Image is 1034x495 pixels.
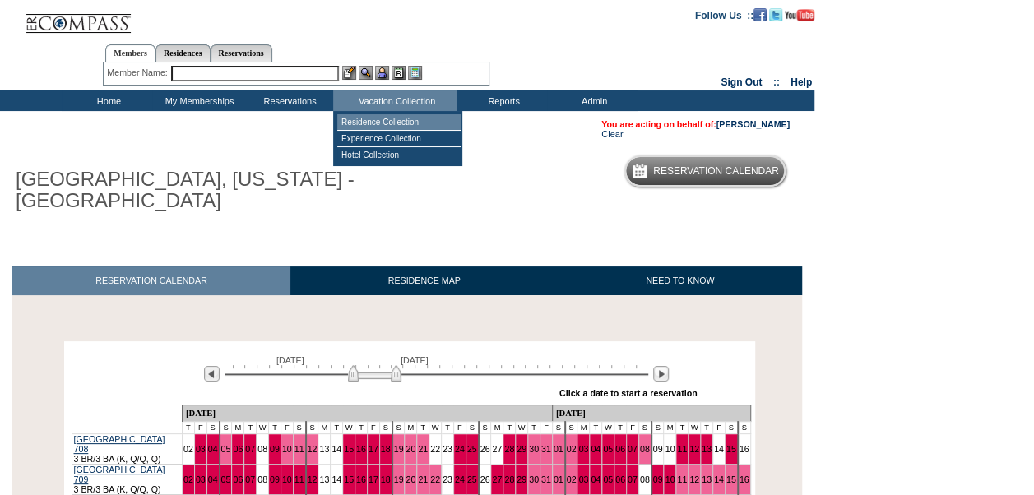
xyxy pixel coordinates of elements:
td: M [405,422,417,434]
td: Vacation Collection [333,90,457,111]
td: S [379,422,392,434]
a: 21 [418,474,428,484]
img: Follow us on Twitter [769,8,782,21]
div: Member Name: [107,66,170,80]
td: M [664,422,676,434]
a: 27 [492,474,502,484]
a: 12 [689,474,699,484]
div: Click a date to start a reservation [559,388,698,398]
a: 03 [578,474,588,484]
td: S [638,422,651,434]
a: 06 [615,444,625,454]
td: Follow Us :: [695,8,753,21]
span: :: [773,76,780,88]
a: 16 [356,444,366,454]
a: 11 [294,474,304,484]
td: 3 BR/3 BA (K, Q/Q, Q) [72,434,183,465]
td: T [331,422,343,434]
a: 05 [221,444,231,454]
a: 26 [480,474,490,484]
td: T [244,422,257,434]
td: F [367,422,379,434]
a: 10 [282,474,292,484]
td: M [491,422,503,434]
a: 30 [529,474,539,484]
a: 14 [714,474,724,484]
td: F [194,422,206,434]
a: Help [791,76,812,88]
td: T [590,422,602,434]
a: [GEOGRAPHIC_DATA] 709 [74,465,165,484]
td: W [516,422,528,434]
a: 28 [504,474,514,484]
td: T [701,422,713,434]
td: S [293,422,305,434]
a: 01 [554,444,563,454]
a: 09 [270,474,280,484]
a: 04 [591,444,600,454]
td: T [182,422,194,434]
a: [GEOGRAPHIC_DATA] 708 [74,434,165,454]
td: W [257,422,269,434]
a: 11 [294,444,304,454]
a: 08 [640,444,650,454]
a: 18 [381,444,391,454]
td: Reports [457,90,547,111]
td: S [725,422,737,434]
td: S [306,422,318,434]
a: Sign Out [721,76,762,88]
img: View [359,66,373,80]
a: RESIDENCE MAP [290,266,559,295]
a: 25 [467,444,477,454]
td: S [479,422,491,434]
a: 04 [591,474,600,484]
a: 21 [418,444,428,454]
a: Residences [155,44,211,62]
a: 11 [677,474,687,484]
a: 19 [394,474,404,484]
a: 14 [714,444,724,454]
a: 12 [308,444,318,454]
a: 11 [677,444,687,454]
a: 28 [504,444,514,454]
a: 20 [406,444,415,454]
a: 08 [257,474,267,484]
td: M [318,422,331,434]
td: M [232,422,244,434]
a: 09 [653,444,663,454]
td: F [281,422,293,434]
a: 14 [332,474,341,484]
td: S [466,422,478,434]
a: 17 [369,474,378,484]
a: 29 [517,474,526,484]
td: Home [62,90,152,111]
td: S [651,422,664,434]
a: 13 [702,474,712,484]
td: M [577,422,590,434]
a: [PERSON_NAME] [716,119,790,129]
a: 31 [541,444,551,454]
a: Become our fan on Facebook [753,9,767,19]
a: 24 [455,444,465,454]
a: 12 [308,474,318,484]
a: 07 [628,474,638,484]
img: Previous [204,366,220,382]
a: 05 [221,474,231,484]
a: 25 [467,474,477,484]
a: 30 [529,444,539,454]
td: Experience Collection [337,131,461,147]
td: T [503,422,516,434]
a: 01 [554,474,563,484]
td: My Memberships [152,90,243,111]
a: 26 [480,444,490,454]
td: F [626,422,638,434]
td: F [540,422,552,434]
a: 20 [406,474,415,484]
a: 02 [567,444,577,454]
a: 07 [628,444,638,454]
a: 24 [455,474,465,484]
a: 06 [233,444,243,454]
td: W [429,422,442,434]
a: 06 [233,474,243,484]
span: [DATE] [276,355,304,365]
